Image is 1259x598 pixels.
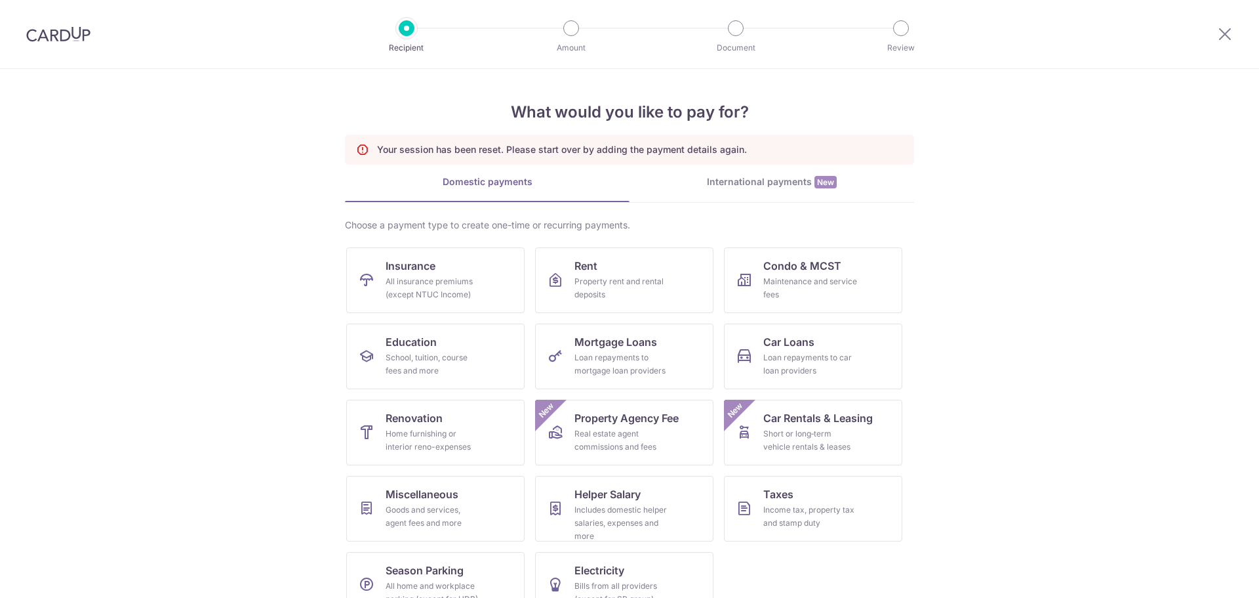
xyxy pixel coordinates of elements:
a: EducationSchool, tuition, course fees and more [346,324,525,389]
div: School, tuition, course fees and more [386,351,480,377]
span: Helper Salary [574,486,641,502]
span: New [814,176,837,188]
div: Real estate agent commissions and fees [574,427,669,454]
div: Choose a payment type to create one-time or recurring payments. [345,219,914,232]
span: Condo & MCST [763,258,841,274]
div: Maintenance and service fees [763,275,858,301]
span: Education [386,334,437,350]
span: Insurance [386,258,435,274]
span: Property Agency Fee [574,410,679,426]
img: CardUp [26,26,90,42]
a: Property Agency FeeReal estate agent commissions and feesNew [535,400,713,465]
iframe: Opens a widget where you can find more information [1175,559,1246,591]
div: International payments [629,175,914,189]
div: Short or long‑term vehicle rentals & leases [763,427,858,454]
span: Car Loans [763,334,814,350]
p: Review [852,41,949,54]
a: Mortgage LoansLoan repayments to mortgage loan providers [535,324,713,389]
div: Loan repayments to mortgage loan providers [574,351,669,377]
span: Season Parking [386,563,464,578]
a: Car Rentals & LeasingShort or long‑term vehicle rentals & leasesNew [724,400,902,465]
p: Amount [523,41,620,54]
a: RenovationHome furnishing or interior reno-expenses [346,400,525,465]
a: InsuranceAll insurance premiums (except NTUC Income) [346,247,525,313]
span: Miscellaneous [386,486,458,502]
div: Domestic payments [345,175,629,188]
a: Car LoansLoan repayments to car loan providers [724,324,902,389]
a: Condo & MCSTMaintenance and service fees [724,247,902,313]
div: Goods and services, agent fees and more [386,503,480,530]
div: Home furnishing or interior reno-expenses [386,427,480,454]
p: Recipient [358,41,455,54]
span: New [536,400,557,421]
span: Electricity [574,563,624,578]
span: Taxes [763,486,793,502]
span: Renovation [386,410,443,426]
a: RentProperty rent and rental deposits [535,247,713,313]
p: Your session has been reset. Please start over by adding the payment details again. [377,143,747,156]
div: All insurance premiums (except NTUC Income) [386,275,480,301]
span: Rent [574,258,597,274]
span: Mortgage Loans [574,334,657,350]
a: TaxesIncome tax, property tax and stamp duty [724,476,902,542]
span: New [725,400,746,421]
h4: What would you like to pay for? [345,100,914,124]
div: Includes domestic helper salaries, expenses and more [574,503,669,543]
div: Income tax, property tax and stamp duty [763,503,858,530]
div: Property rent and rental deposits [574,275,669,301]
span: Car Rentals & Leasing [763,410,873,426]
a: Helper SalaryIncludes domestic helper salaries, expenses and more [535,476,713,542]
p: Document [687,41,784,54]
div: Loan repayments to car loan providers [763,351,858,377]
a: MiscellaneousGoods and services, agent fees and more [346,476,525,542]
